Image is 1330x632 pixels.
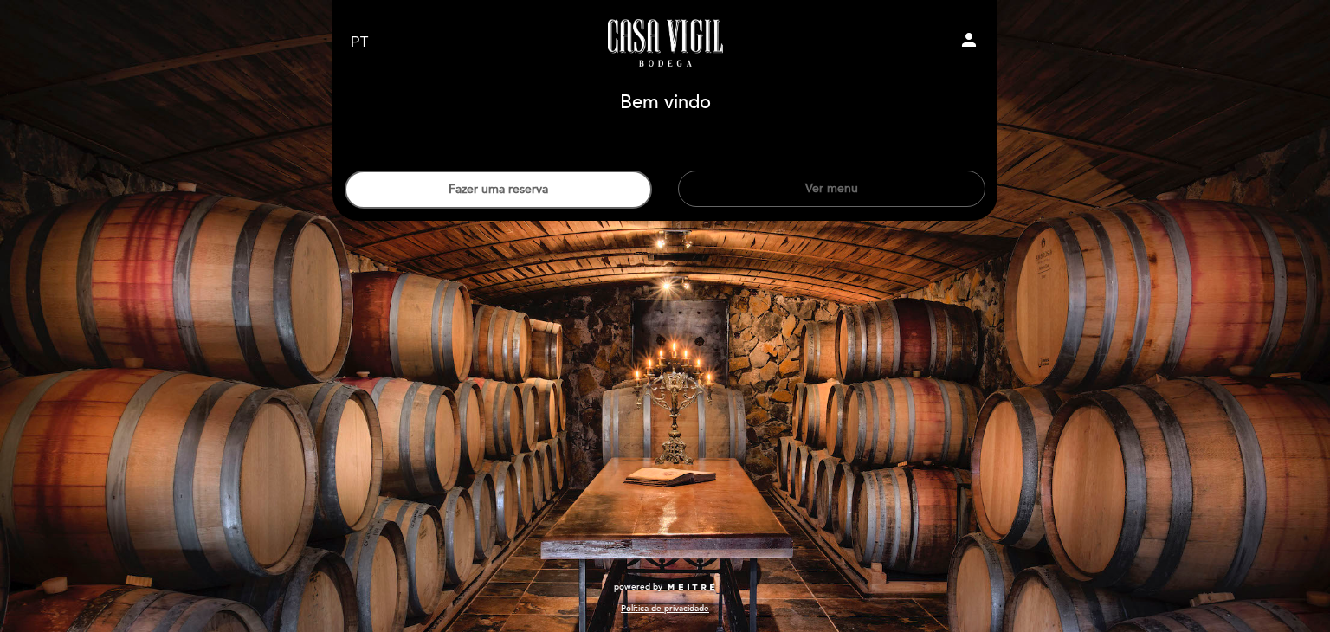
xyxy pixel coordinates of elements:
button: Ver menu [678,171,985,207]
h1: Bem vindo [620,93,711,113]
i: person [959,29,979,50]
button: Fazer uma reserva [345,171,652,209]
span: powered by [614,581,662,593]
a: Casa Vigil - Restaurante [557,19,773,67]
button: person [959,29,979,56]
a: Política de privacidade [621,603,709,615]
img: MEITRE [667,584,716,592]
a: powered by [614,581,716,593]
